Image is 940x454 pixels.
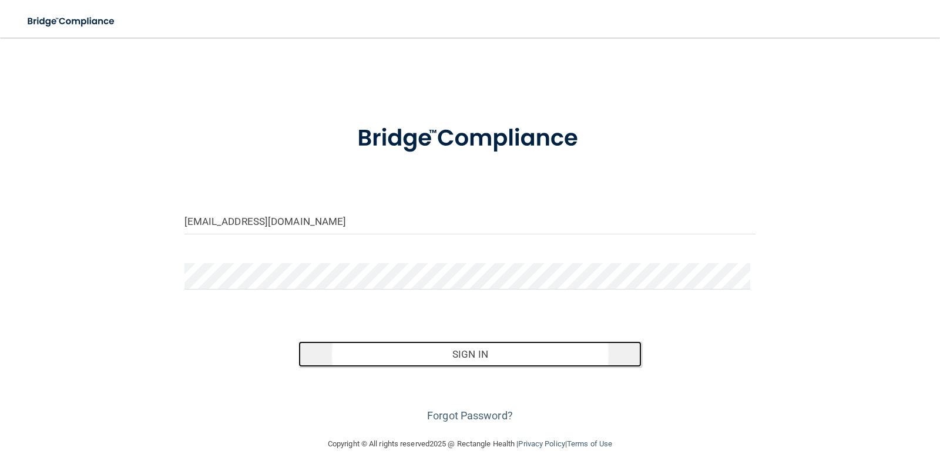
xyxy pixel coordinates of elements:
input: Email [184,208,756,234]
a: Privacy Policy [518,439,565,448]
a: Forgot Password? [427,409,513,422]
button: Sign In [298,341,642,367]
img: bridge_compliance_login_screen.278c3ca4.svg [18,9,126,33]
a: Terms of Use [567,439,612,448]
img: bridge_compliance_login_screen.278c3ca4.svg [333,108,607,169]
